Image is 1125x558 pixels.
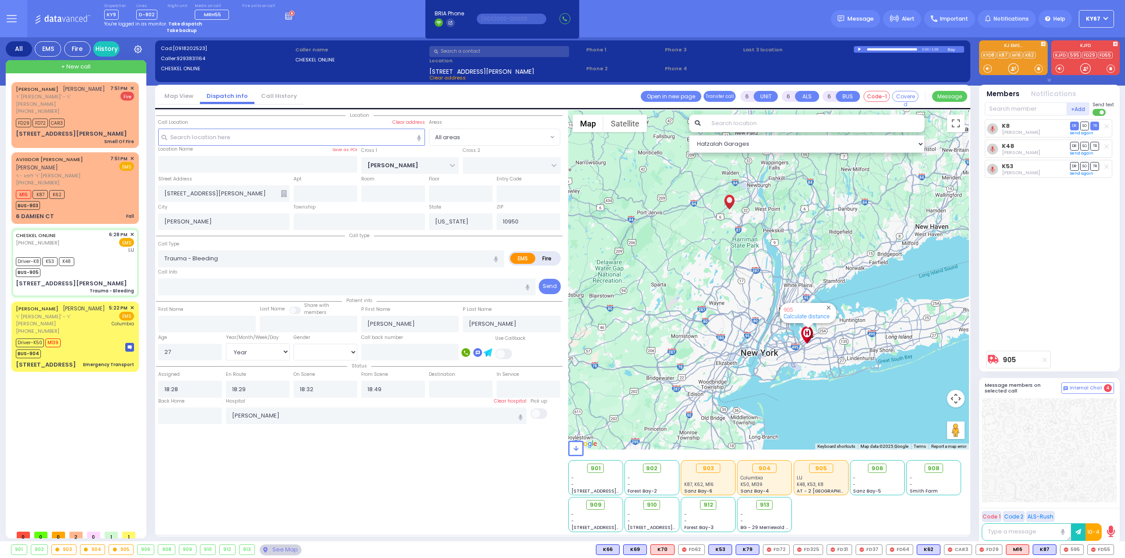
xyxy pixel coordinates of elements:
label: Destination [429,371,455,378]
div: [STREET_ADDRESS][PERSON_NAME] [16,130,127,138]
span: D-802 [136,10,157,20]
div: 905 [109,545,133,554]
div: BLS [596,544,620,555]
img: red-radio-icon.svg [767,547,771,552]
label: Use Callback [495,335,526,342]
div: 902 [31,545,48,554]
span: 909 [590,500,602,509]
span: Send text [1092,101,1114,108]
span: ✕ [130,304,134,312]
div: 909 [179,545,196,554]
span: Alert [902,15,915,23]
label: Entry Code [497,176,522,183]
label: Clear address [392,119,425,126]
label: Pick up [530,398,547,405]
input: Search hospital [226,407,527,424]
img: red-radio-icon.svg [890,547,894,552]
label: Medic on call [195,4,232,9]
label: CHESKEL ONLINE [295,56,427,64]
label: Save as POI [332,147,357,153]
button: Show street map [573,115,603,132]
div: 903 [52,545,76,554]
label: Caller name [295,46,427,54]
button: Close [824,303,833,312]
div: 906 [138,545,154,554]
a: History [93,41,120,57]
a: Dispatch info [200,92,254,100]
label: Night unit [167,4,187,9]
div: / [929,44,931,54]
span: - [628,475,630,481]
span: BG - 29 Merriewold S. [740,524,790,531]
span: 6:28 PM [109,231,127,238]
span: You're logged in as monitor. [104,21,167,27]
div: Year/Month/Week/Day [226,334,290,341]
span: - [740,518,743,524]
div: Fall [126,213,134,220]
a: K8 [1002,122,1010,129]
span: DR [1070,162,1079,170]
span: ✕ [130,231,134,238]
a: FD29 [1082,52,1097,58]
label: Call back number [361,334,403,341]
a: M16 [1010,52,1023,58]
label: Fire units on call [242,4,275,9]
label: Assigned [158,371,180,378]
a: KJFD [1053,52,1067,58]
span: Call type [345,232,374,239]
img: red-radio-icon.svg [682,547,686,552]
span: 0 [34,532,47,538]
span: Columbia [112,320,134,327]
span: - [910,481,912,488]
label: From Scene [361,371,388,378]
span: SO [1080,142,1089,150]
div: BLS [1033,544,1056,555]
span: FD72 [33,119,48,127]
span: - [910,475,912,481]
span: ר' [PERSON_NAME]' - ר' [PERSON_NAME] [16,313,106,328]
span: - [628,481,630,488]
span: Other building occupants [281,190,287,197]
span: M139 [45,338,61,347]
span: ר' ליפא - ר' [PERSON_NAME] [16,172,107,180]
button: KY67 [1079,10,1114,28]
div: Smell Of Fire [104,138,134,145]
img: red-radio-icon.svg [831,547,835,552]
small: Share with [304,302,329,309]
span: [PERSON_NAME] [63,305,105,312]
label: Caller: [161,55,292,62]
a: FD55 [1098,52,1113,58]
a: Send again [1070,130,1093,136]
span: [STREET_ADDRESS][PERSON_NAME] [571,488,654,494]
span: - [628,511,630,518]
span: Driver-K8 [16,257,41,266]
span: CAR3 [49,119,65,127]
button: +Add [1067,102,1090,115]
a: K48 [1002,143,1014,149]
div: 912 [220,545,235,554]
div: 908 [158,545,175,554]
span: 902 [646,464,657,473]
span: Location [345,112,374,119]
span: 2 [69,532,83,538]
span: KY67 [1086,15,1100,23]
span: TR [1090,142,1099,150]
span: K53 [42,257,58,266]
span: All areas [435,133,460,142]
label: Hospital [226,398,245,405]
div: 913 [240,545,255,554]
span: Important [940,15,968,23]
span: Phone 4 [665,65,740,72]
span: BUS-904 [16,349,41,358]
label: Location Name [158,146,193,153]
span: EMS [119,238,134,247]
div: [STREET_ADDRESS] [16,360,76,369]
img: message-box.svg [125,343,134,352]
span: Columbia [740,475,763,481]
button: Drag Pegman onto the map to open Street View [947,421,965,439]
button: Show satellite imagery [603,115,647,132]
span: Forest Bay-2 [628,488,657,494]
label: Last Name [260,306,285,313]
label: Areas [429,119,442,126]
span: 4 [1104,384,1112,392]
